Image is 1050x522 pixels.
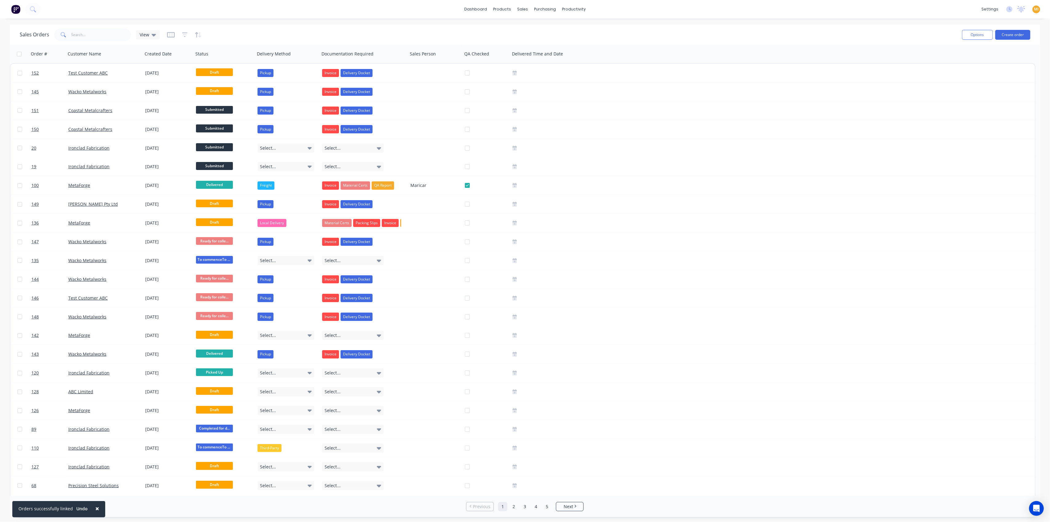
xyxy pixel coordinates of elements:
span: 19 [31,164,36,170]
div: Delivery Method [257,51,291,57]
a: 68 [31,476,68,495]
span: 148 [31,314,39,320]
span: Delivery Docket [343,314,370,320]
span: Delivered [196,181,233,188]
span: Select... [260,164,276,170]
a: Ironclad Fabrication [68,145,110,151]
span: Delivered [196,350,233,357]
div: sales [514,5,531,14]
a: Ironclad Fabrication [68,164,110,169]
div: [DATE] [145,314,191,320]
span: Select... [325,145,341,151]
div: Orders successfully linked [18,505,73,512]
span: 151 [31,107,39,114]
a: Page 3 [520,502,529,511]
a: 125 [31,495,68,513]
span: Select... [260,483,276,489]
a: Ironclad Fabrication [68,370,110,376]
span: Ready for colle... [196,312,233,320]
a: Page 5 [542,502,552,511]
a: MetaForge [68,407,90,413]
span: Select... [325,332,341,338]
span: Submitted [196,106,233,114]
button: Undo [73,504,91,513]
span: To commenceTo c... [196,256,233,264]
a: 146 [31,289,68,307]
span: Select... [325,483,341,489]
button: InvoiceDelivery Docket [322,107,373,115]
div: Pickup [258,88,273,96]
a: MetaForge [68,182,90,188]
span: Delivery Docket [343,89,370,95]
span: Submitted [196,124,233,132]
span: Draft [196,406,233,414]
span: Delivery Docket [343,295,370,301]
span: 128 [31,389,39,395]
a: Previous page [466,504,493,510]
button: InvoiceDelivery Docket [322,88,373,96]
span: Previous [473,504,490,510]
span: Invoice [325,107,337,114]
span: Select... [325,164,341,170]
a: Next page [556,504,583,510]
div: products [490,5,514,14]
a: 143 [31,345,68,363]
div: [DATE] [145,407,191,414]
span: Ready for colle... [196,275,233,282]
a: dashboard [461,5,490,14]
span: Select... [260,389,276,395]
ul: Pagination [464,502,586,511]
a: 150 [31,120,68,139]
span: Picked Up [196,368,233,376]
span: Material Certs [343,182,368,188]
a: Coastal Metalcrafters [68,126,112,132]
img: Factory [11,5,20,14]
div: [DATE] [145,164,191,170]
span: Invoice [325,239,337,245]
span: 135 [31,257,39,264]
span: × [95,504,99,513]
span: View [140,31,149,38]
button: InvoiceDelivery Docket [322,350,373,358]
a: Wacko Metalworks [68,239,106,245]
span: 126 [31,407,39,414]
a: Wacko Metalworks [68,276,106,282]
div: Open Intercom Messenger [1029,501,1044,516]
a: Ironclad Fabrication [68,445,110,451]
a: 147 [31,233,68,251]
span: Invoice [325,89,337,95]
div: Local Delivery [258,219,286,227]
span: Select... [325,257,341,264]
span: Invoice [325,201,337,207]
span: 143 [31,351,39,357]
a: 149 [31,195,68,213]
div: Order # [31,51,47,57]
a: 127 [31,458,68,476]
span: 142 [31,332,39,338]
button: Material CertsPacking SlipsInvoice [322,219,423,227]
div: [DATE] [145,389,191,395]
span: Invoice [325,70,337,76]
div: Pickup [258,313,273,321]
a: 136 [31,214,68,232]
div: Third-Party [258,444,281,452]
a: Page 4 [531,502,541,511]
span: Invoice [325,314,337,320]
div: Pickup [258,69,273,77]
span: Select... [260,464,276,470]
a: [PERSON_NAME] Pty Ltd [68,201,118,207]
span: Submitted [196,162,233,170]
span: Select... [325,407,341,414]
span: 100 [31,182,39,188]
div: [DATE] [145,257,191,264]
span: MI [1034,6,1039,12]
span: Delivery Docket [343,276,370,282]
span: Draft [196,68,233,76]
a: Test Customer ABC [68,295,108,301]
div: Sales Person [410,51,436,57]
a: ABC Limited [68,389,93,395]
a: Wacko Metalworks [68,314,106,320]
span: Delivery Docket [343,107,370,114]
span: Delivery Docket [343,239,370,245]
span: Invoice [325,126,337,132]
